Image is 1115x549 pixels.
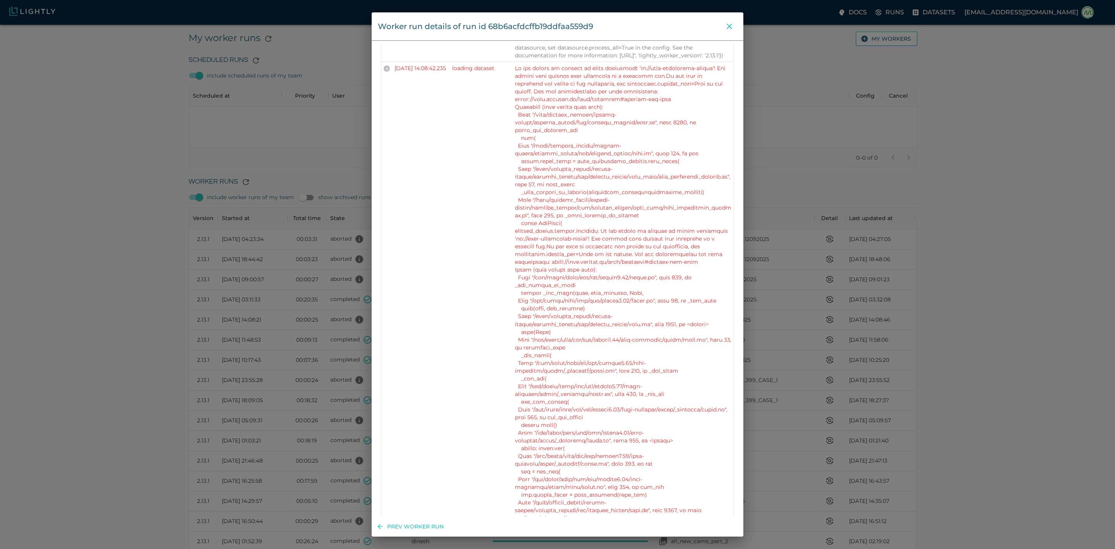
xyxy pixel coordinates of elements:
[384,65,390,72] div: ERROR
[452,64,510,72] p: loading dataset
[378,20,593,33] div: Worker run details of run id 68b6acfdcffb19ddfaa559d9
[722,19,737,34] button: close
[375,520,447,534] button: Prev worker run
[395,64,448,72] p: [DATE] 14:08:42.235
